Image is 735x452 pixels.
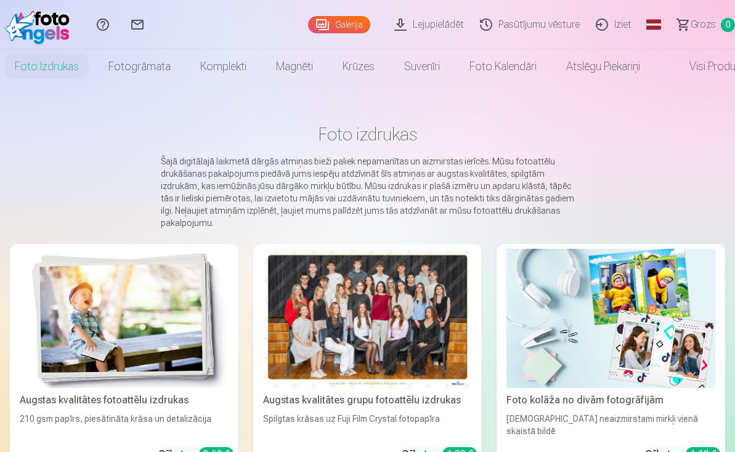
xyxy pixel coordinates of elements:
img: Foto kolāža no divām fotogrāfijām [506,249,715,388]
div: Augstas kvalitātes grupu fotoattēlu izdrukas [258,393,477,408]
a: Foto kalendāri [455,49,551,84]
a: Galerija [308,16,370,33]
div: Spilgtas krāsas uz Fuji Film Crystal fotopapīra [258,413,477,437]
a: Komplekti [185,49,261,84]
span: Grozs [691,17,716,32]
img: /fa1 [5,5,76,44]
div: Augstas kvalitātes fotoattēlu izdrukas [15,393,233,408]
a: Atslēgu piekariņi [551,49,655,84]
h1: Foto izdrukas [20,123,715,145]
div: Foto kolāža no divām fotogrāfijām [502,393,720,408]
a: Suvenīri [389,49,455,84]
div: [DEMOGRAPHIC_DATA] neaizmirstami mirkļi vienā skaistā bildē [502,413,720,437]
a: Krūzes [328,49,389,84]
a: Magnēti [261,49,328,84]
p: Šajā digitālajā laikmetā dārgās atmiņas bieži paliek nepamanītas un aizmirstas ierīcēs. Mūsu foto... [161,155,575,229]
div: 210 gsm papīrs, piesātināta krāsa un detalizācija [15,413,233,437]
img: Augstas kvalitātes fotoattēlu izdrukas [20,249,229,388]
span: 0 [721,18,735,32]
a: Fotogrāmata [94,49,185,84]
